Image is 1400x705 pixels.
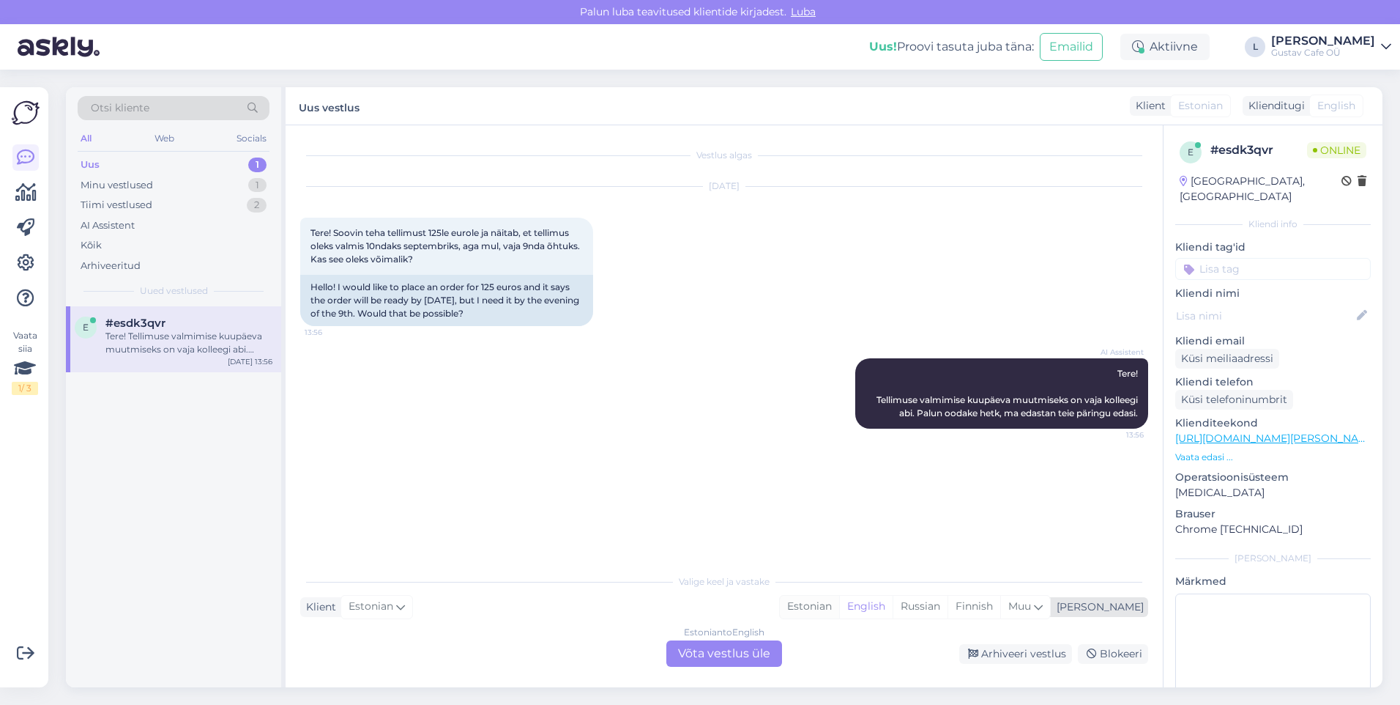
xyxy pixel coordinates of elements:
[1008,599,1031,613] span: Muu
[1317,98,1355,114] span: English
[12,382,38,395] div: 1 / 3
[1271,47,1375,59] div: Gustav Cafe OÜ
[1175,485,1371,501] p: [MEDICAL_DATA]
[1178,98,1223,114] span: Estonian
[1175,286,1371,301] p: Kliendi nimi
[1175,416,1371,431] p: Klienditeekond
[1078,644,1148,664] div: Blokeeri
[247,198,267,213] div: 2
[1175,333,1371,349] p: Kliendi email
[666,641,782,667] div: Võta vestlus üle
[1175,374,1371,390] p: Kliendi telefon
[300,275,593,326] div: Hello! I would like to place an order for 125 euros and it says the order will be ready by [DATE]...
[786,5,820,18] span: Luba
[959,644,1072,664] div: Arhiveeri vestlus
[947,596,1000,618] div: Finnish
[228,356,272,367] div: [DATE] 13:56
[1175,390,1293,410] div: Küsi telefoninumbrit
[1176,308,1354,324] input: Lisa nimi
[12,329,38,395] div: Vaata siia
[893,596,947,618] div: Russian
[349,599,393,615] span: Estonian
[1175,552,1371,565] div: [PERSON_NAME]
[1188,147,1194,158] span: e
[1175,470,1371,485] p: Operatsioonisüsteem
[1271,35,1375,47] div: [PERSON_NAME]
[684,626,764,639] div: Estonian to English
[78,129,94,148] div: All
[1089,347,1144,358] span: AI Assistent
[1175,451,1371,464] p: Vaata edasi ...
[1180,174,1341,204] div: [GEOGRAPHIC_DATA], [GEOGRAPHIC_DATA]
[1175,349,1279,369] div: Küsi meiliaadressi
[305,327,360,338] span: 13:56
[1243,98,1305,114] div: Klienditugi
[81,218,135,233] div: AI Assistent
[81,238,102,253] div: Kõik
[81,259,141,273] div: Arhiveeritud
[81,178,153,193] div: Minu vestlused
[839,596,893,618] div: English
[234,129,269,148] div: Socials
[1175,240,1371,255] p: Kliendi tag'id
[83,322,89,333] span: e
[1175,522,1371,537] p: Chrome [TECHNICAL_ID]
[1130,98,1166,114] div: Klient
[300,575,1148,588] div: Valige keel ja vastake
[869,38,1034,56] div: Proovi tasuta juba täna:
[1175,218,1371,231] div: Kliendi info
[140,284,208,298] span: Uued vestlused
[1307,142,1366,158] span: Online
[1271,35,1391,59] a: [PERSON_NAME]Gustav Cafe OÜ
[1245,37,1265,57] div: L
[1089,429,1144,440] span: 13:56
[869,40,897,53] b: Uus!
[152,129,177,148] div: Web
[1175,506,1371,522] p: Brauser
[1210,141,1307,159] div: # esdk3qvr
[81,198,152,213] div: Tiimi vestlused
[12,99,40,127] img: Askly Logo
[81,158,100,172] div: Uus
[248,158,267,172] div: 1
[91,100,149,116] span: Otsi kliente
[248,178,267,193] div: 1
[300,599,336,615] div: Klient
[310,227,582,265] span: Tere! Soovin teha tellimust 125le eurole ja näitab, et tellimus oleks valmis 10ndaks septembriks,...
[780,596,839,618] div: Estonian
[300,149,1148,162] div: Vestlus algas
[299,96,360,116] label: Uus vestlus
[1040,33,1103,61] button: Emailid
[1120,34,1210,60] div: Aktiivne
[105,330,272,356] div: Tere! Tellimuse valmimise kuupäeva muutmiseks on vaja kolleegi abi. Palun oodake hetk, ma edastan...
[1175,432,1377,445] a: [URL][DOMAIN_NAME][PERSON_NAME]
[1175,574,1371,589] p: Märkmed
[105,317,165,330] span: #esdk3qvr
[300,180,1148,193] div: [DATE]
[1051,599,1144,615] div: [PERSON_NAME]
[1175,258,1371,280] input: Lisa tag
